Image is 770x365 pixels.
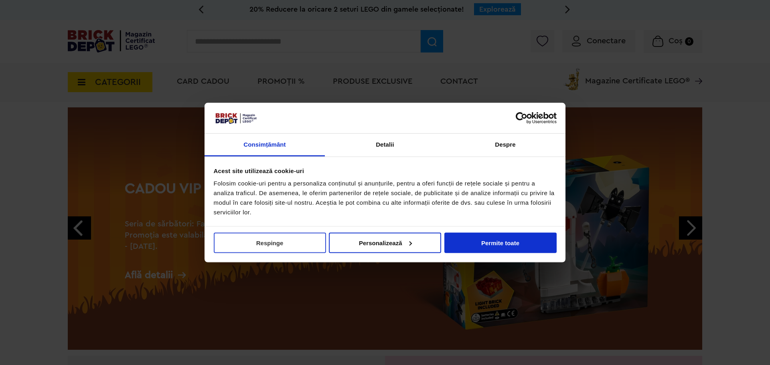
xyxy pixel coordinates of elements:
a: Usercentrics Cookiebot - opens in a new window [486,112,557,124]
a: Detalii [325,134,445,157]
div: Folosim cookie-uri pentru a personaliza conținutul și anunțurile, pentru a oferi funcții de rețel... [214,179,557,217]
a: Despre [445,134,565,157]
div: Acest site utilizează cookie-uri [214,166,557,175]
a: Consimțământ [205,134,325,157]
button: Respinge [214,232,326,253]
img: siglă [214,112,258,125]
button: Personalizează [329,232,441,253]
button: Permite toate [444,232,557,253]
